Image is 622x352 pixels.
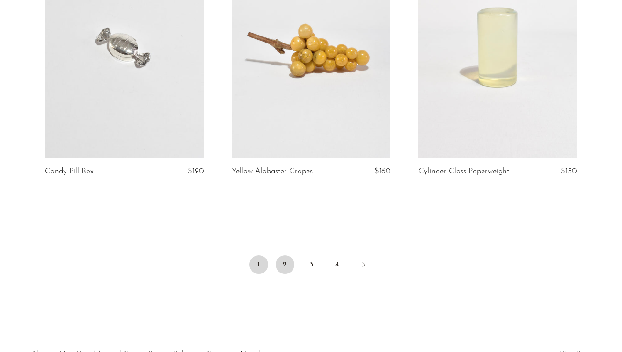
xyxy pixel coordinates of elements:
[418,167,509,176] a: Cylinder Glass Paperweight
[232,167,313,176] a: Yellow Alabaster Grapes
[302,255,321,274] a: 3
[276,255,294,274] a: 2
[374,167,390,175] span: $160
[188,167,204,175] span: $190
[328,255,347,274] a: 4
[561,167,577,175] span: $150
[45,167,94,176] a: Candy Pill Box
[354,255,373,276] a: Next
[249,255,268,274] span: 1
